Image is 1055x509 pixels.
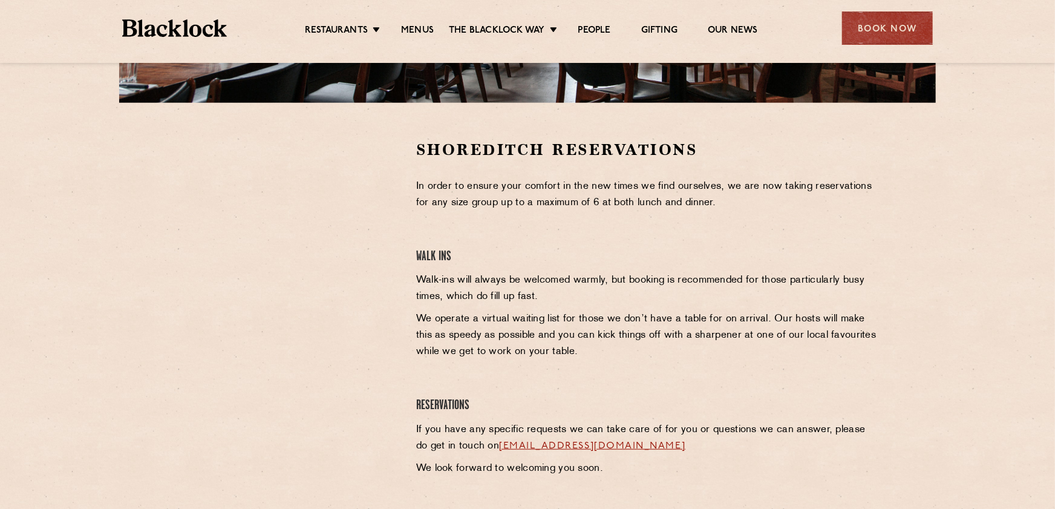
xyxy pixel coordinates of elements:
[416,398,880,414] h4: Reservations
[416,461,880,477] p: We look forward to welcoming you soon.
[401,25,434,38] a: Menus
[416,422,880,455] p: If you have any specific requests we can take care of for you or questions we can answer, please ...
[219,139,354,321] iframe: OpenTable make booking widget
[416,179,880,211] p: In order to ensure your comfort in the new times we find ourselves, we are now taking reservation...
[416,311,880,360] p: We operate a virtual waiting list for those we don’t have a table for on arrival. Our hosts will ...
[122,19,227,37] img: BL_Textured_Logo-footer-cropped.svg
[449,25,544,38] a: The Blacklock Way
[708,25,758,38] a: Our News
[641,25,678,38] a: Gifting
[499,441,685,451] a: [EMAIL_ADDRESS][DOMAIN_NAME]
[416,139,880,160] h2: Shoreditch Reservations
[416,249,880,265] h4: Walk Ins
[305,25,368,38] a: Restaurants
[578,25,611,38] a: People
[416,272,880,305] p: Walk-ins will always be welcomed warmly, but booking is recommended for those particularly busy t...
[842,11,933,45] div: Book Now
